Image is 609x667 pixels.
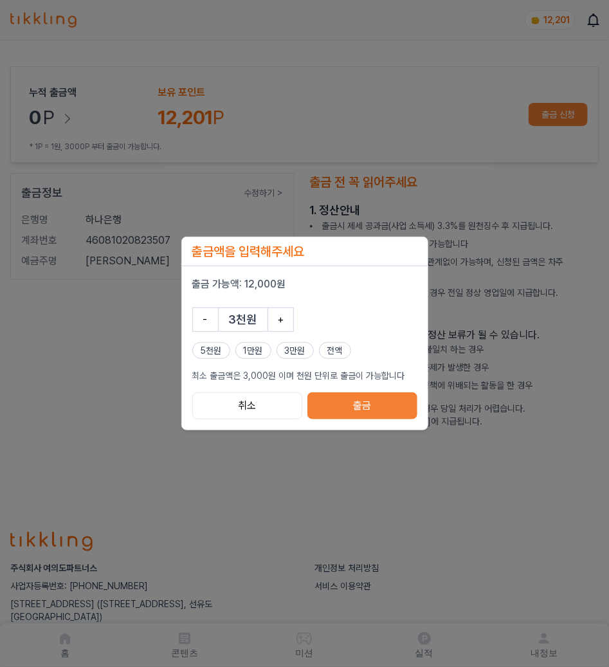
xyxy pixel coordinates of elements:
[319,342,351,359] button: 전액
[182,237,428,266] p: 출금액을 입력해주세요
[192,342,230,359] button: 5천원
[229,313,257,326] span: 3천원
[307,392,417,419] button: 출금
[192,277,417,292] p: 출금 가능액: 12,000원
[268,307,294,332] button: +
[192,392,303,419] button: 취소
[277,342,314,359] button: 3만원
[192,307,218,332] button: -
[235,342,271,359] button: 1만원
[192,369,417,382] p: 최소 출금액은 3,000원 이며 천원 단위로 출금이 가능합니다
